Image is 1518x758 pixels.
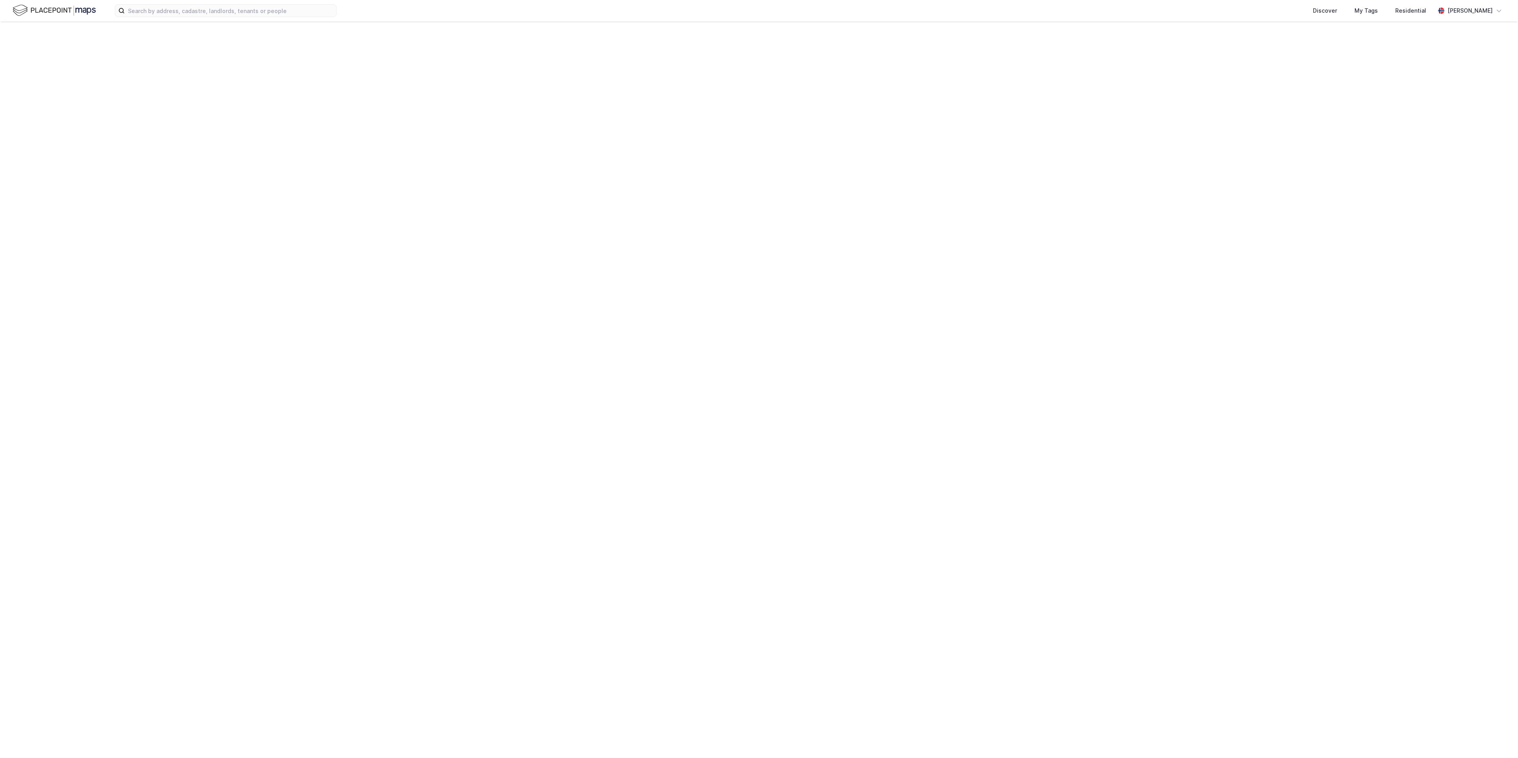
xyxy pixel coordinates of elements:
iframe: Chat Widget [1478,720,1518,758]
div: Residential [1395,6,1426,15]
div: [PERSON_NAME] [1448,6,1493,15]
div: My Tags [1354,6,1378,15]
div: Discover [1313,6,1337,15]
input: Search by address, cadastre, landlords, tenants or people [125,5,336,17]
img: logo.f888ab2527a4732fd821a326f86c7f29.svg [13,4,96,17]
